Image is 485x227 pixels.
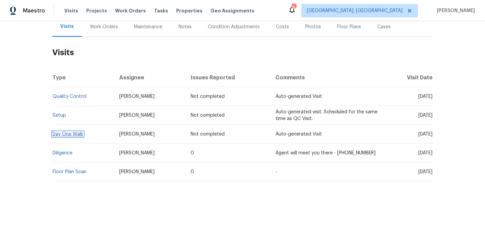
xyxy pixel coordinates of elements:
span: [DATE] [418,113,432,118]
span: Geo Assignments [211,7,254,14]
th: Comments [270,68,384,87]
span: [GEOGRAPHIC_DATA], [GEOGRAPHIC_DATA] [307,7,402,14]
div: Notes [179,24,192,30]
div: 6 [291,4,296,11]
h2: Visits [52,37,433,68]
a: Diligence [53,151,72,155]
span: Visits [64,7,78,14]
span: [PERSON_NAME] [119,151,155,155]
th: Assignee [114,68,185,87]
span: Maestro [23,7,45,14]
span: Auto-generated Visit [276,132,322,137]
span: - [276,169,277,174]
span: [DATE] [418,132,432,137]
div: Condition Adjustments [208,24,260,30]
span: Agent will meet you there - [PHONE_NUMBER] [276,151,376,155]
span: Auto-generated Visit [276,94,322,99]
span: [PERSON_NAME] [434,7,475,14]
div: Photos [305,24,321,30]
th: Visit Date [384,68,433,87]
span: Tasks [154,8,168,13]
span: Auto-generated visit. Scheduled for the same time as QC Visit. [276,110,378,121]
a: Quality Control [53,94,87,99]
span: [PERSON_NAME] [119,94,155,99]
th: Issues Reported [185,68,270,87]
a: Floor Plan Scan [53,169,87,174]
th: Type [52,68,114,87]
span: Projects [86,7,107,14]
span: [PERSON_NAME] [119,169,155,174]
div: Visits [60,23,74,30]
a: Day One Walk [53,132,83,137]
span: [DATE] [418,94,432,99]
span: Not completed [191,132,225,137]
div: Costs [276,24,289,30]
span: Not completed [191,113,225,118]
div: Work Orders [90,24,118,30]
span: [PERSON_NAME] [119,113,155,118]
div: Floor Plans [337,24,361,30]
div: Cases [377,24,391,30]
span: [DATE] [418,169,432,174]
span: [DATE] [418,151,432,155]
div: Maintenance [134,24,162,30]
span: [PERSON_NAME] [119,132,155,137]
span: Work Orders [115,7,146,14]
span: 0 [191,151,194,155]
span: Properties [176,7,202,14]
span: Not completed [191,94,225,99]
span: 0 [191,169,194,174]
a: Setup [53,113,66,118]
